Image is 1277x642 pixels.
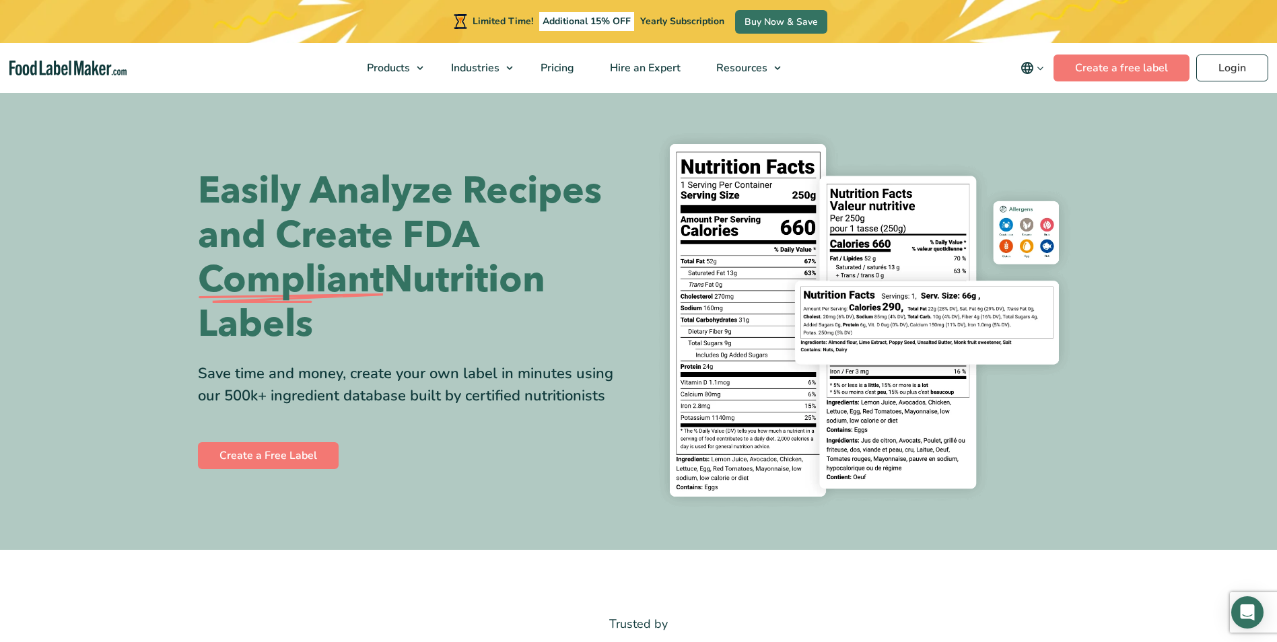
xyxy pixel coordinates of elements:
[712,61,769,75] span: Resources
[473,15,533,28] span: Limited Time!
[198,258,384,302] span: Compliant
[434,43,520,93] a: Industries
[447,61,501,75] span: Industries
[198,614,1080,634] p: Trusted by
[198,442,339,469] a: Create a Free Label
[198,363,629,407] div: Save time and money, create your own label in minutes using our 500k+ ingredient database built b...
[1054,55,1189,81] a: Create a free label
[537,61,576,75] span: Pricing
[1196,55,1268,81] a: Login
[198,169,629,347] h1: Easily Analyze Recipes and Create FDA Nutrition Labels
[363,61,411,75] span: Products
[1231,596,1264,629] div: Open Intercom Messenger
[735,10,827,34] a: Buy Now & Save
[699,43,788,93] a: Resources
[539,12,634,31] span: Additional 15% OFF
[640,15,724,28] span: Yearly Subscription
[349,43,430,93] a: Products
[592,43,695,93] a: Hire an Expert
[606,61,682,75] span: Hire an Expert
[523,43,589,93] a: Pricing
